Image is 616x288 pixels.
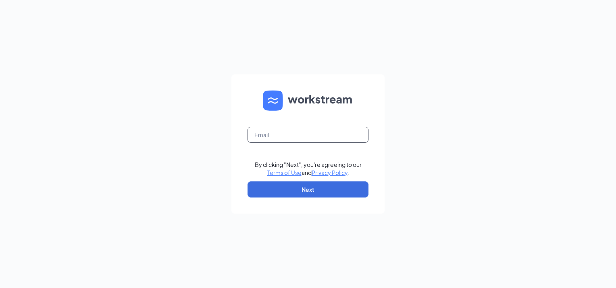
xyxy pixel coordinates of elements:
[255,160,362,177] div: By clicking "Next", you're agreeing to our and .
[248,127,368,143] input: Email
[263,91,353,111] img: WS logo and Workstream text
[248,181,368,197] button: Next
[312,169,348,176] a: Privacy Policy
[267,169,302,176] a: Terms of Use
